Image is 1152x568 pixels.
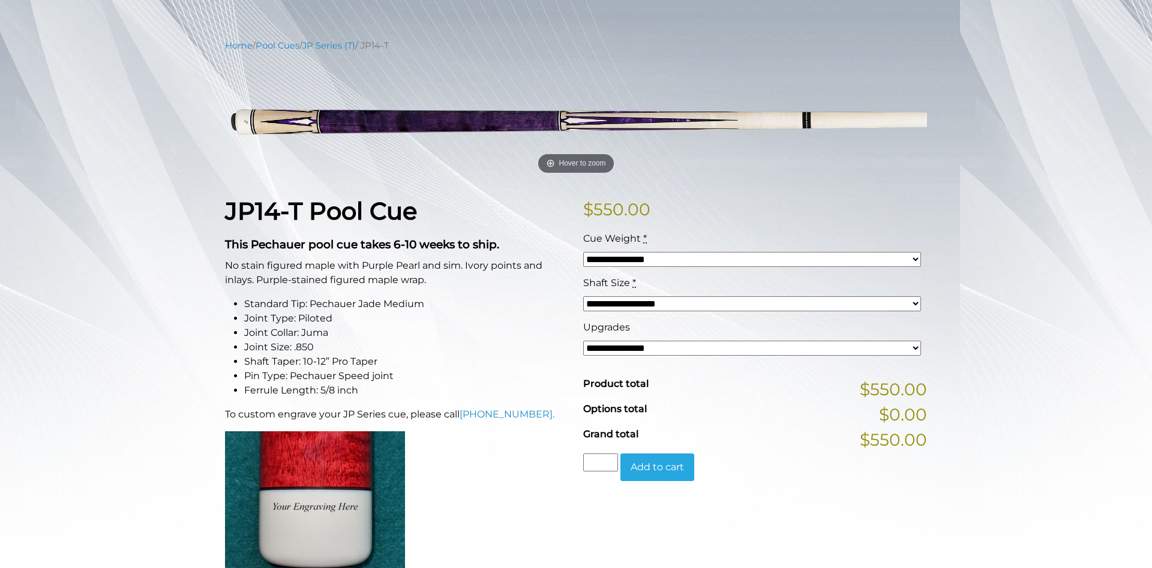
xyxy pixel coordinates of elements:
[583,428,638,440] span: Grand total
[460,408,554,420] a: [PHONE_NUMBER].
[583,321,630,333] span: Upgrades
[244,383,569,398] li: Ferrule Length: 5/8 inch
[225,61,927,178] img: jp14-T.png
[244,297,569,311] li: Standard Tip: Pechauer Jade Medium
[620,453,694,481] button: Add to cart
[583,277,630,288] span: Shaft Size
[256,40,299,51] a: Pool Cues
[302,40,355,51] a: JP Series (T)
[879,402,927,427] span: $0.00
[225,196,417,226] strong: JP14-T Pool Cue
[225,238,499,251] strong: This Pechauer pool cue takes 6-10 weeks to ship.
[583,453,618,471] input: Product quantity
[632,277,636,288] abbr: required
[225,40,253,51] a: Home
[225,259,569,287] p: No stain figured maple with Purple Pearl and sim. Ivory points and inlays. Purple-stained figured...
[244,311,569,326] li: Joint Type: Piloted
[244,369,569,383] li: Pin Type: Pechauer Speed joint
[244,354,569,369] li: Shaft Taper: 10-12” Pro Taper
[583,199,650,220] bdi: 550.00
[583,233,641,244] span: Cue Weight
[583,199,593,220] span: $
[225,407,569,422] p: To custom engrave your JP Series cue, please call
[225,61,927,178] a: Hover to zoom
[860,427,927,452] span: $550.00
[225,39,927,52] nav: Breadcrumb
[643,233,647,244] abbr: required
[244,340,569,354] li: Joint Size: .850
[244,326,569,340] li: Joint Collar: Juma
[583,378,649,389] span: Product total
[583,403,647,414] span: Options total
[860,377,927,402] span: $550.00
